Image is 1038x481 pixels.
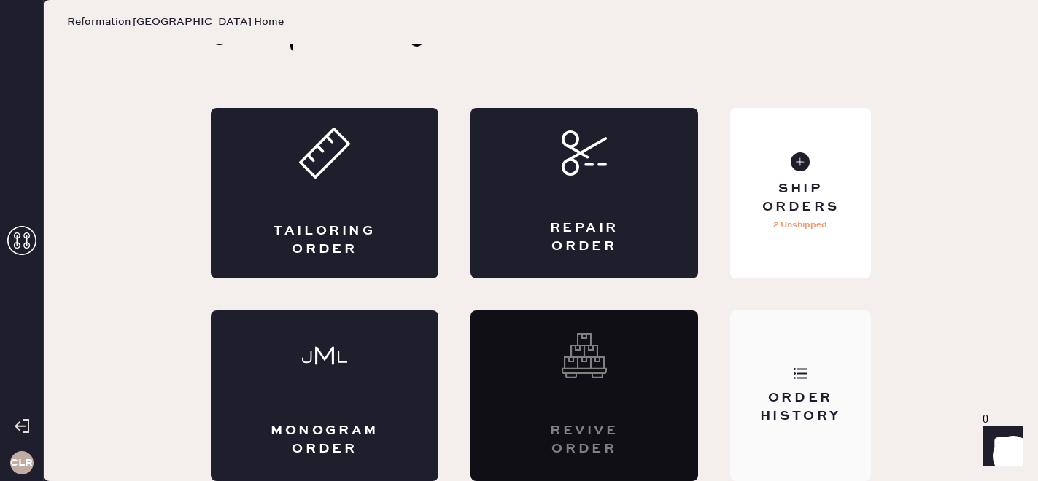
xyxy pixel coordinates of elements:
[269,422,380,458] div: Monogram Order
[67,15,284,29] span: Reformation [GEOGRAPHIC_DATA] Home
[773,216,827,234] p: 2 Unshipped
[269,222,380,259] div: Tailoring Order
[470,310,698,481] div: Interested? Contact us at care@hemster.co
[742,389,859,426] div: Order History
[969,415,1031,478] iframe: Front Chat
[529,422,640,458] div: Revive order
[10,458,33,468] h3: CLR
[529,219,640,256] div: Repair Order
[742,180,859,216] div: Ship Orders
